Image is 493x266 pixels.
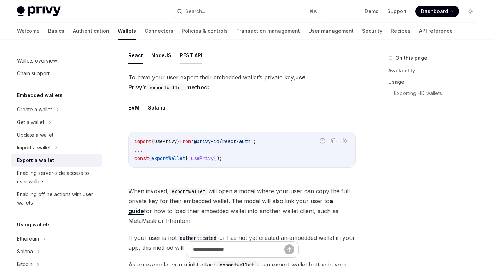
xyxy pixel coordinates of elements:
[11,103,102,116] button: Create a wallet
[329,136,338,146] button: Copy the contents from the code block
[388,88,482,99] a: Exporting HD wallets
[465,6,476,17] button: Toggle dark mode
[17,143,51,152] div: Import a wallet
[17,57,57,65] div: Wallets overview
[191,155,214,161] span: usePrivy
[128,74,306,91] strong: use Privy’s method:
[17,69,50,78] div: Chain support
[253,138,256,144] span: ;
[185,155,188,161] span: }
[388,65,482,76] a: Availability
[185,7,205,16] div: Search...
[169,188,208,195] code: exportWallet
[17,23,40,40] a: Welcome
[17,247,33,256] div: Solana
[17,169,98,186] div: Enabling server-side access to user wallets
[388,76,482,88] a: Usage
[17,118,44,126] div: Get a wallet
[177,234,219,242] code: authenticated
[134,147,143,153] span: ...
[134,155,149,161] span: const
[128,197,333,215] a: a guide
[11,154,102,167] a: Export a wallet
[421,8,448,15] span: Dashboard
[11,141,102,154] button: Import a wallet
[128,72,356,92] span: To have your user export their embedded wallet’s private key,
[318,136,327,146] button: Report incorrect code
[148,99,166,116] button: Solana
[154,138,177,144] span: usePrivy
[17,91,63,100] h5: Embedded wallets
[387,8,407,15] a: Support
[419,23,453,40] a: API reference
[214,155,222,161] span: ();
[11,188,102,209] a: Enabling offline actions with user wallets
[17,220,51,229] h5: Using wallets
[17,131,53,139] div: Update a wallet
[415,6,459,17] a: Dashboard
[128,186,356,226] span: When invoked, will open a modal where your user can copy the full private key for their embedded ...
[17,156,54,165] div: Export a wallet
[180,138,191,144] span: from
[284,244,294,254] button: Send message
[17,105,52,114] div: Create a wallet
[391,23,411,40] a: Recipes
[73,23,109,40] a: Authentication
[128,47,143,64] button: React
[11,129,102,141] a: Update a wallet
[11,116,102,129] button: Get a wallet
[362,23,382,40] a: Security
[11,67,102,80] a: Chain support
[341,136,350,146] button: Ask AI
[395,54,427,62] span: On this page
[151,155,185,161] span: exportWallet
[11,232,102,245] button: Ethereum
[177,138,180,144] span: }
[128,99,139,116] button: EVM
[147,84,186,91] code: exportWallet
[11,167,102,188] a: Enabling server-side access to user wallets
[188,155,191,161] span: =
[17,6,61,16] img: light logo
[180,47,202,64] button: REST API
[365,8,379,15] a: Demo
[145,23,173,40] a: Connectors
[151,138,154,144] span: {
[134,138,151,144] span: import
[182,23,228,40] a: Policies & controls
[11,54,102,67] a: Wallets overview
[193,242,284,257] input: Ask a question...
[11,245,102,258] button: Solana
[191,138,253,144] span: '@privy-io/react-auth'
[151,47,172,64] button: NodeJS
[118,23,136,40] a: Wallets
[308,23,354,40] a: User management
[309,8,317,14] span: ⌘ K
[172,5,321,18] button: Search...⌘K
[17,235,39,243] div: Ethereum
[128,233,356,253] span: If your user is not or has not yet created an embedded wallet in your app, this method will fail.
[48,23,64,40] a: Basics
[236,23,300,40] a: Transaction management
[17,190,98,207] div: Enabling offline actions with user wallets
[149,155,151,161] span: {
